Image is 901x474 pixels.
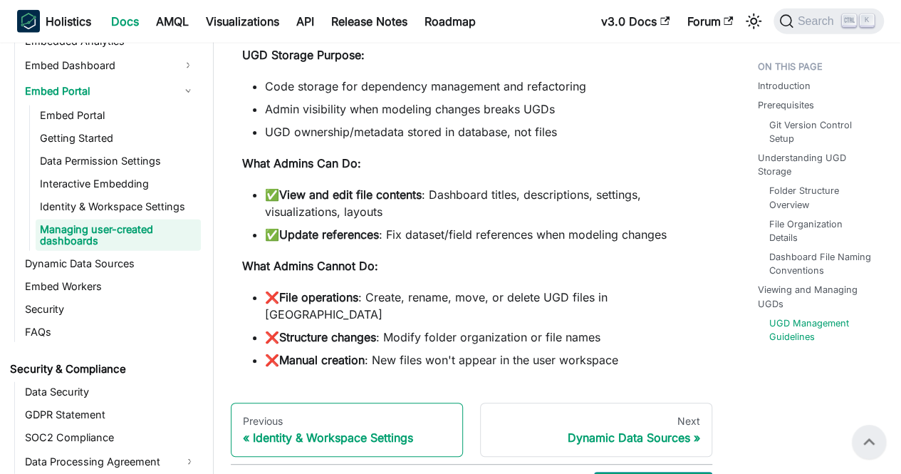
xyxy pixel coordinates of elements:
[279,227,379,242] strong: Update references
[21,382,201,402] a: Data Security
[769,217,873,244] a: File Organization Details
[36,197,201,217] a: Identity & Workspace Settings
[36,128,201,148] a: Getting Started
[758,151,878,178] a: Understanding UGD Storage
[774,9,884,34] button: Search (Ctrl+K)
[860,14,874,27] kbd: K
[265,351,701,369] li: ❌ : New files won't appear in the user workspace
[852,425,886,459] button: Scroll back to top
[758,98,814,112] a: Prerequisites
[36,174,201,194] a: Interactive Embedding
[769,316,873,344] a: UGD Management Guidelines
[769,118,873,145] a: Git Version Control Setup
[593,10,678,33] a: v3.0 Docs
[265,101,701,118] li: Admin visibility when modeling changes breaks UGDs
[175,80,201,103] button: Collapse sidebar category 'Embed Portal'
[231,403,712,457] nav: Docs pages
[279,330,376,344] strong: Structure changes
[758,79,811,93] a: Introduction
[36,151,201,171] a: Data Permission Settings
[21,450,201,473] a: Data Processing Agreement
[265,123,701,140] li: UGD ownership/metadata stored in database, not files
[288,10,323,33] a: API
[17,10,91,33] a: HolisticsHolistics
[323,10,416,33] a: Release Notes
[265,226,701,243] li: ✅ : Fix dataset/field references when modeling changes
[416,10,484,33] a: Roadmap
[21,299,201,319] a: Security
[21,54,175,77] a: Embed Dashboard
[769,184,873,211] a: Folder Structure Overview
[242,156,361,170] strong: What Admins Can Do:
[231,403,463,457] a: PreviousIdentity & Workspace Settings
[265,78,701,95] li: Code storage for dependency management and refactoring
[265,289,701,323] li: ❌ : Create, rename, move, or delete UGD files in [GEOGRAPHIC_DATA]
[492,431,700,445] div: Dynamic Data Sources
[265,186,701,220] li: ✅ : Dashboard titles, descriptions, settings, visualizations, layouts
[243,415,451,428] div: Previous
[242,48,365,62] strong: UGD Storage Purpose:
[36,220,201,251] a: Managing user-created dashboards
[17,10,40,33] img: Holistics
[197,10,288,33] a: Visualizations
[279,353,365,367] strong: Manual creation
[678,10,741,33] a: Forum
[480,403,712,457] a: NextDynamic Data Sources
[147,10,197,33] a: AMQL
[243,431,451,445] div: Identity & Workspace Settings
[46,13,91,30] b: Holistics
[21,80,175,103] a: Embed Portal
[769,250,873,277] a: Dashboard File Naming Conventions
[242,259,378,273] strong: What Admins Cannot Do:
[21,254,201,274] a: Dynamic Data Sources
[742,10,765,33] button: Switch between dark and light mode (currently light mode)
[103,10,147,33] a: Docs
[279,187,422,202] strong: View and edit file contents
[492,415,700,428] div: Next
[758,283,878,310] a: Viewing and Managing UGDs
[21,277,201,297] a: Embed Workers
[21,428,201,448] a: SOC2 Compliance
[36,105,201,125] a: Embed Portal
[279,290,358,304] strong: File operations
[265,329,701,346] li: ❌ : Modify folder organization or file names
[6,359,201,379] a: Security & Compliance
[21,322,201,342] a: FAQs
[793,15,843,28] span: Search
[175,54,201,77] button: Expand sidebar category 'Embed Dashboard'
[21,405,201,425] a: GDPR Statement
